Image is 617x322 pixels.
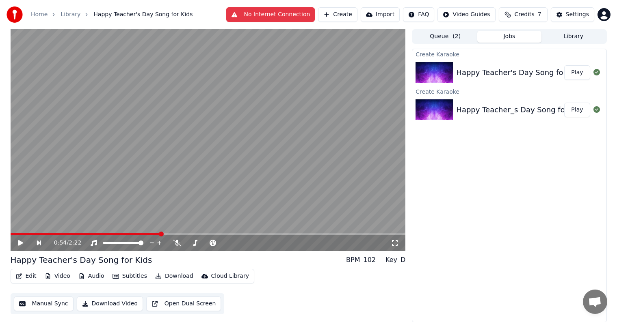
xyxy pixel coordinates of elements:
button: Jobs [477,31,541,43]
button: Video Guides [437,7,495,22]
button: Play [564,103,590,117]
div: Key [385,255,397,265]
button: Import [361,7,400,22]
span: 0:54 [54,239,67,247]
div: Create Karaoke [412,49,606,59]
div: 102 [363,255,376,265]
button: Edit [13,270,40,282]
button: No Internet Connection [226,7,315,22]
div: Happy Teacher's Day Song for Kids [11,254,152,266]
button: Audio [75,270,108,282]
span: Credits [514,11,534,19]
div: / [54,239,74,247]
button: Library [541,31,606,43]
button: Play [564,65,590,80]
a: Home [31,11,48,19]
span: ( 2 ) [452,32,461,41]
button: FAQ [403,7,434,22]
button: Queue [413,31,477,43]
img: youka [6,6,23,23]
div: D [401,255,405,265]
span: 2:22 [69,239,81,247]
div: BPM [346,255,360,265]
button: Subtitles [109,270,150,282]
div: Happy Teacher's Day Song for Kids [456,67,584,78]
button: Credits7 [499,7,548,22]
button: Open Dual Screen [146,296,221,311]
a: Açık sohbet [583,290,607,314]
a: Library [61,11,80,19]
button: Download Video [77,296,143,311]
button: Create [318,7,357,22]
div: Cloud Library [211,272,249,280]
span: Happy Teacher's Day Song for Kids [93,11,193,19]
button: Manual Sync [14,296,74,311]
div: Create Karaoke [412,86,606,96]
div: Settings [566,11,589,19]
button: Video [41,270,74,282]
button: Settings [551,7,594,22]
button: Download [152,270,197,282]
span: 7 [538,11,541,19]
nav: breadcrumb [31,11,193,19]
